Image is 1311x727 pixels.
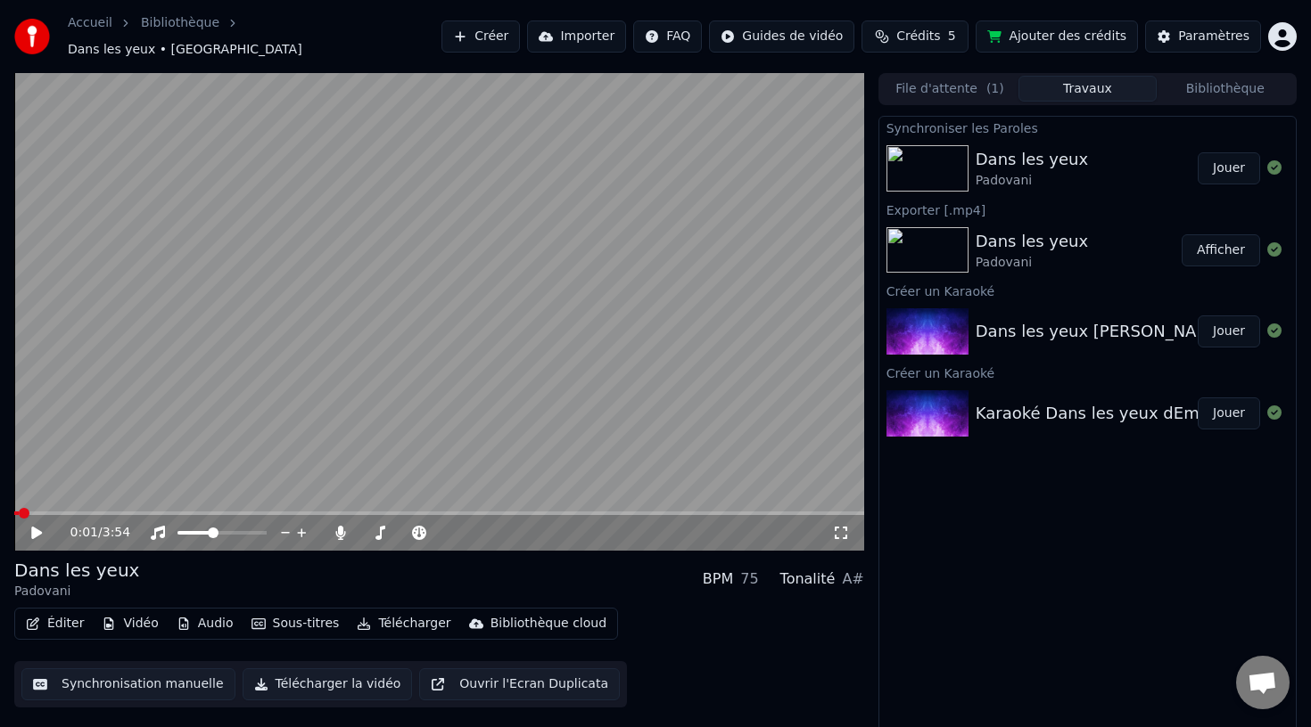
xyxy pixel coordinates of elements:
button: FAQ [633,20,702,53]
button: Ouvrir l'Ecran Duplicata [419,668,620,700]
button: Paramètres [1145,20,1261,53]
nav: breadcrumb [68,14,441,59]
span: 3:54 [103,524,130,542]
div: Bibliothèque cloud [491,615,606,633]
button: File d'attente [881,76,1018,102]
span: 0:01 [70,524,98,542]
div: Créer un Karaoké [879,362,1296,383]
a: Ouvrir le chat [1236,656,1290,709]
button: Sous-titres [244,611,347,636]
button: Éditer [19,611,91,636]
button: Télécharger la vidéo [243,668,413,700]
div: Padovani [14,583,139,600]
div: Paramètres [1178,28,1249,45]
button: Jouer [1198,315,1260,347]
button: Vidéo [95,611,165,636]
div: Dans les yeux [976,147,1088,172]
span: 5 [948,28,956,45]
button: Ajouter des crédits [976,20,1138,53]
a: Bibliothèque [141,14,219,32]
button: Travaux [1018,76,1156,102]
button: Afficher [1182,234,1260,266]
button: Crédits5 [862,20,969,53]
div: Padovani [976,254,1088,272]
button: Audio [169,611,241,636]
button: Jouer [1198,152,1260,184]
div: Padovani [976,172,1088,190]
div: Dans les yeux [976,229,1088,254]
div: 75 [740,568,758,590]
button: Créer [441,20,520,53]
div: A# [842,568,863,590]
div: BPM [703,568,733,590]
div: Exporter [.mp4] [879,199,1296,220]
button: Importer [527,20,626,53]
span: ( 1 ) [986,80,1004,98]
a: Accueil [68,14,112,32]
span: Dans les yeux • [GEOGRAPHIC_DATA] [68,41,302,59]
div: Tonalité [780,568,836,590]
div: / [70,524,113,542]
button: Télécharger [350,611,458,636]
button: Bibliothèque [1157,76,1294,102]
button: Jouer [1198,397,1260,429]
div: Dans les yeux [PERSON_NAME] [976,319,1227,344]
button: Guides de vidéo [709,20,854,53]
button: Synchronisation manuelle [21,668,235,700]
div: Synchroniser les Paroles [879,117,1296,138]
div: Dans les yeux [14,558,139,583]
div: Créer un Karaoké [879,280,1296,301]
img: youka [14,19,50,54]
span: Crédits [896,28,940,45]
